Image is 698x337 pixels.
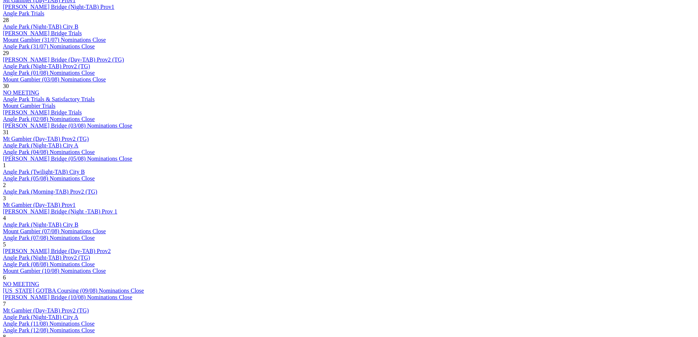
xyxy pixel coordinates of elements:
[3,294,132,300] a: [PERSON_NAME] Bridge (10/08) Nominations Close
[3,23,78,30] a: Angle Park (Night-TAB) City B
[3,301,6,307] span: 7
[3,268,106,274] a: Mount Gambier (10/08) Nominations Close
[3,76,106,83] a: Mount Gambier (03/08) Nominations Close
[3,254,90,261] a: Angle Park (Night-TAB) Prov2 (TG)
[3,83,9,89] span: 30
[3,96,95,102] a: Angle Park Trials & Satisfactory Trials
[3,116,95,122] a: Angle Park (02/08) Nominations Close
[3,142,78,149] a: Angle Park (Night-TAB) City A
[3,327,95,333] a: Angle Park (12/08) Nominations Close
[3,320,95,327] a: Angle Park (11/08) Nominations Close
[3,248,111,254] a: [PERSON_NAME] Bridge (Day-TAB) Prov2
[3,149,95,155] a: Angle Park (04/08) Nominations Close
[3,281,39,287] a: NO MEETING
[3,307,89,314] a: Mt Gambier (Day-TAB) Prov2 (TG)
[3,37,106,43] a: Mount Gambier (31/07) Nominations Close
[3,261,95,267] a: Angle Park (08/08) Nominations Close
[3,136,89,142] a: Mt Gambier (Day-TAB) Prov2 (TG)
[3,241,6,248] span: 5
[3,221,78,228] a: Angle Park (Night-TAB) City B
[3,109,82,116] a: [PERSON_NAME] Bridge Trials
[3,30,82,36] a: [PERSON_NAME] Bridge Trials
[3,122,132,129] a: [PERSON_NAME] Bridge (03/08) Nominations Close
[3,43,95,50] a: Angle Park (31/07) Nominations Close
[3,208,117,215] a: [PERSON_NAME] Bridge (Night -TAB) Prov 1
[3,169,85,175] a: Angle Park (Twilight-TAB) City B
[3,182,6,188] span: 2
[3,202,75,208] a: Mt Gambier (Day-TAB) Prov1
[3,162,6,168] span: 1
[3,63,90,69] a: Angle Park (Night-TAB) Prov2 (TG)
[3,70,95,76] a: Angle Park (01/08) Nominations Close
[3,228,106,234] a: Mount Gambier (07/08) Nominations Close
[3,129,9,135] span: 31
[3,103,55,109] a: Mount Gambier Trials
[3,50,9,56] span: 29
[3,188,97,195] a: Angle Park (Morning-TAB) Prov2 (TG)
[3,175,95,182] a: Angle Park (05/08) Nominations Close
[3,155,132,162] a: [PERSON_NAME] Bridge (05/08) Nominations Close
[3,10,44,17] a: Angle Park Trials
[3,314,78,320] a: Angle Park (Night-TAB) City A
[3,274,6,281] span: 6
[3,287,144,294] a: [US_STATE] GOTBA Coursing (09/08) Nominations Close
[3,56,124,63] a: [PERSON_NAME] Bridge (Day-TAB) Prov2 (TG)
[3,235,95,241] a: Angle Park (07/08) Nominations Close
[3,89,39,96] a: NO MEETING
[3,195,6,201] span: 3
[3,4,114,10] a: [PERSON_NAME] Bridge (Night-TAB) Prov1
[3,17,9,23] span: 28
[3,215,6,221] span: 4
